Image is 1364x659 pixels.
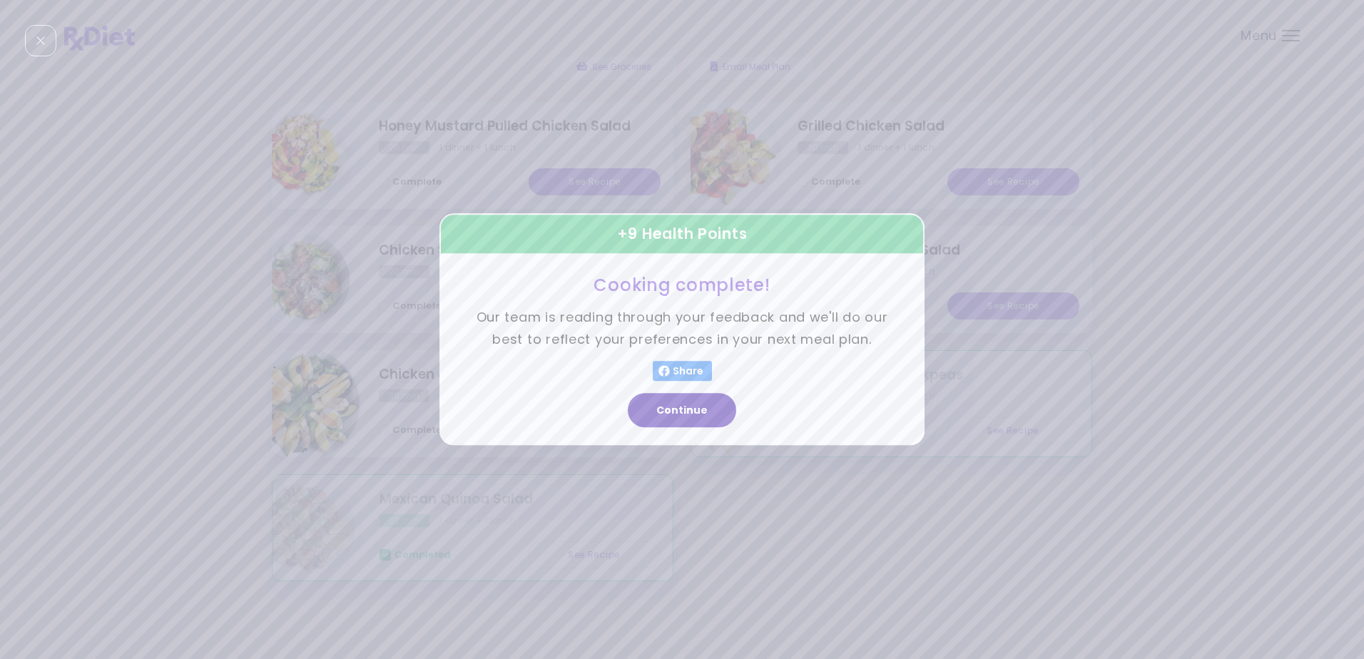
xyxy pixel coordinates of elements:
[653,362,712,382] button: Share
[475,274,889,296] h3: Cooking complete!
[25,25,56,56] div: Close
[670,366,706,377] span: Share
[439,213,925,255] div: + 9 Health Points
[628,394,736,428] button: Continue
[475,307,889,351] p: Our team is reading through your feedback and we'll do our best to reflect your preferences in yo...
